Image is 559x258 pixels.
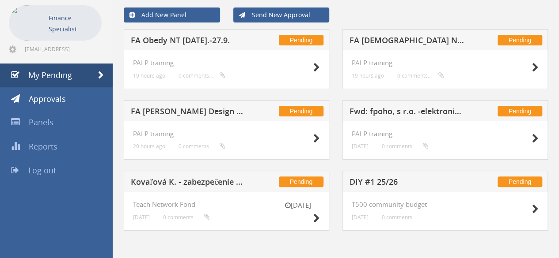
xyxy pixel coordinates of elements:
[179,143,225,150] small: 0 comments...
[28,70,72,80] span: My Pending
[133,201,320,208] h4: Teach Network Fond
[28,165,56,176] span: Log out
[131,178,246,189] h5: Kovaľová K. - zabezpečenie triedy
[133,214,150,221] small: [DATE]
[382,143,429,150] small: 0 comments...
[131,36,246,47] h5: FA Obedy NT [DATE].-27.9.
[163,214,210,221] small: 0 comments...
[133,72,165,79] small: 19 hours ago
[279,176,323,187] span: Pending
[29,93,66,104] span: Approvals
[498,176,542,187] span: Pending
[350,36,464,47] h5: FA [DEMOGRAPHIC_DATA] NT [DATE].-27.9. + zmluva + alt. CP
[279,106,323,116] span: Pending
[179,72,225,79] small: 0 comments...
[352,201,539,208] h4: T500 community budget
[279,35,323,45] span: Pending
[29,141,57,152] span: Reports
[352,130,539,138] h4: PALP training
[276,201,320,210] small: [DATE]
[133,143,165,150] small: 20 hours ago
[350,178,464,189] h5: DIY #1 25/26
[352,143,369,150] small: [DATE]
[498,106,542,116] span: Pending
[352,72,384,79] small: 19 hours ago
[397,72,444,79] small: 0 comments...
[382,214,416,221] small: 0 comments...
[131,107,246,118] h5: FA [PERSON_NAME] Design Thinking - NT Sept.
[29,117,53,127] span: Panels
[233,7,330,22] a: Send New Approval
[498,35,542,45] span: Pending
[25,45,100,52] span: [EMAIL_ADDRESS][DOMAIN_NAME]
[133,130,320,138] h4: PALP training
[352,214,369,221] small: [DATE]
[352,59,539,67] h4: PALP training
[350,107,464,118] h5: Fwd: fpoho, s r.o. -elektronická faktúra č.3025314806 za produkty
[49,12,97,34] p: Finance Specialist
[124,7,220,22] a: Add New Panel
[133,59,320,67] h4: PALP training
